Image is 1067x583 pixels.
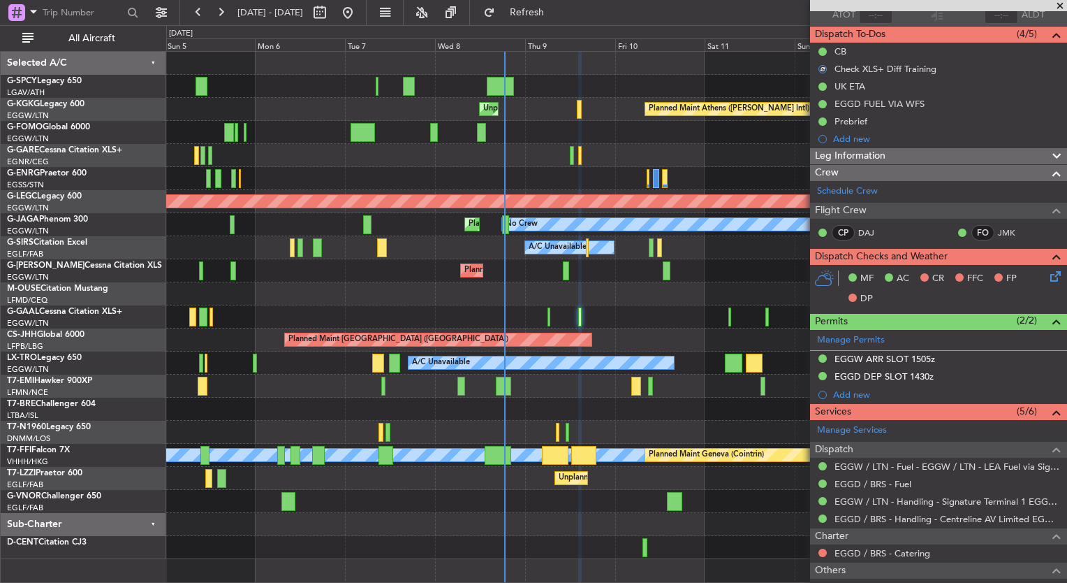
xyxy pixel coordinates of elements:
[36,34,147,43] span: All Aircraft
[833,389,1060,401] div: Add new
[971,225,994,240] div: FO
[7,295,47,305] a: LFMD/CEQ
[7,331,84,339] a: CS-JHHGlobal 6000
[7,100,84,108] a: G-KGKGLegacy 600
[7,410,38,421] a: LTBA/ISL
[817,424,887,438] a: Manage Services
[859,7,892,24] input: --:--
[834,98,925,110] div: EGGD FUEL VIA WFS
[7,538,38,547] span: D-CENT
[559,468,788,489] div: Unplanned Maint [GEOGRAPHIC_DATA] ([GEOGRAPHIC_DATA])
[7,261,162,270] a: G-[PERSON_NAME]Cessna Citation XLS
[7,77,37,85] span: G-SPCY
[7,285,108,293] a: M-OUSECitation Mustang
[1017,27,1037,41] span: (4/5)
[649,99,809,120] div: Planned Maint Athens ([PERSON_NAME] Intl)
[7,203,49,213] a: EGGW/LTN
[469,214,689,235] div: Planned Maint [GEOGRAPHIC_DATA] ([GEOGRAPHIC_DATA])
[7,318,49,329] a: EGGW/LTN
[165,38,255,51] div: Sun 5
[7,261,84,270] span: G-[PERSON_NAME]
[15,27,152,50] button: All Aircraft
[834,461,1060,473] a: EGGW / LTN - Fuel - EGGW / LTN - LEA Fuel via Signature in EGGW
[833,133,1060,145] div: Add new
[7,215,39,224] span: G-JAGA
[858,226,890,239] a: DAJ
[525,38,615,51] div: Thu 9
[7,146,39,154] span: G-GARE
[7,285,41,293] span: M-OUSE
[1017,313,1037,328] span: (2/2)
[7,456,48,467] a: VHHH/HKG
[897,272,909,286] span: AC
[506,214,538,235] div: No Crew
[7,341,43,352] a: LFPB/LBG
[7,354,37,362] span: LX-TRO
[7,146,122,154] a: G-GARECessna Citation XLS+
[7,433,50,444] a: DNMM/LOS
[7,423,91,431] a: T7-N1960Legacy 650
[860,272,874,286] span: MF
[7,387,48,398] a: LFMN/NCE
[7,492,41,501] span: G-VNOR
[834,115,867,127] div: Prebrief
[7,77,82,85] a: G-SPCYLegacy 650
[615,38,705,51] div: Fri 10
[169,28,193,40] div: [DATE]
[7,377,34,385] span: T7-EMI
[7,480,43,490] a: EGLF/FAB
[7,272,49,282] a: EGGW/LTN
[7,354,82,362] a: LX-TROLegacy 650
[834,80,865,92] div: UK ETA
[288,329,508,350] div: Planned Maint [GEOGRAPHIC_DATA] ([GEOGRAPHIC_DATA])
[7,469,36,477] span: T7-LZZI
[7,331,37,339] span: CS-JHH
[834,353,935,365] div: EGGW ARR SLOT 1505z
[7,180,44,190] a: EGSS/STN
[7,123,90,131] a: G-FOMOGlobal 6000
[7,169,40,178] span: G-ENRG
[255,38,345,51] div: Mon 6
[7,157,49,167] a: EGNR/CEG
[967,272,983,286] span: FFC
[649,445,764,466] div: Planned Maint Geneva (Cointrin)
[832,225,855,240] div: CP
[464,260,684,281] div: Planned Maint [GEOGRAPHIC_DATA] ([GEOGRAPHIC_DATA])
[7,238,87,247] a: G-SIRSCitation Excel
[834,496,1060,508] a: EGGW / LTN - Handling - Signature Terminal 1 EGGW / LTN
[815,563,846,579] span: Others
[815,404,851,420] span: Services
[815,165,839,181] span: Crew
[483,99,659,120] div: Unplanned Maint [GEOGRAPHIC_DATA] (Ataturk)
[815,442,853,458] span: Dispatch
[498,8,557,17] span: Refresh
[1006,272,1017,286] span: FP
[7,87,45,98] a: LGAV/ATH
[7,492,101,501] a: G-VNORChallenger 650
[237,6,303,19] span: [DATE] - [DATE]
[815,203,867,219] span: Flight Crew
[7,192,37,201] span: G-LEGC
[7,400,36,408] span: T7-BRE
[43,2,123,23] input: Trip Number
[7,134,49,144] a: EGGW/LTN
[7,249,43,259] a: EGLF/FAB
[834,478,911,490] a: EGGD / BRS - Fuel
[7,238,34,247] span: G-SIRS
[7,377,92,385] a: T7-EMIHawker 900XP
[345,38,435,51] div: Tue 7
[7,400,96,408] a: T7-BREChallenger 604
[817,185,878,199] a: Schedule Crew
[998,226,1029,239] a: JMK
[412,352,470,373] div: A/C Unavailable
[7,364,49,375] a: EGGW/LTN
[705,38,795,51] div: Sat 11
[1022,8,1045,22] span: ALDT
[7,215,88,224] a: G-JAGAPhenom 300
[7,308,122,316] a: G-GAALCessna Citation XLS+
[7,100,40,108] span: G-KGKG
[815,314,848,330] span: Permits
[7,226,49,236] a: EGGW/LTN
[477,1,561,24] button: Refresh
[7,446,70,454] a: T7-FFIFalcon 7X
